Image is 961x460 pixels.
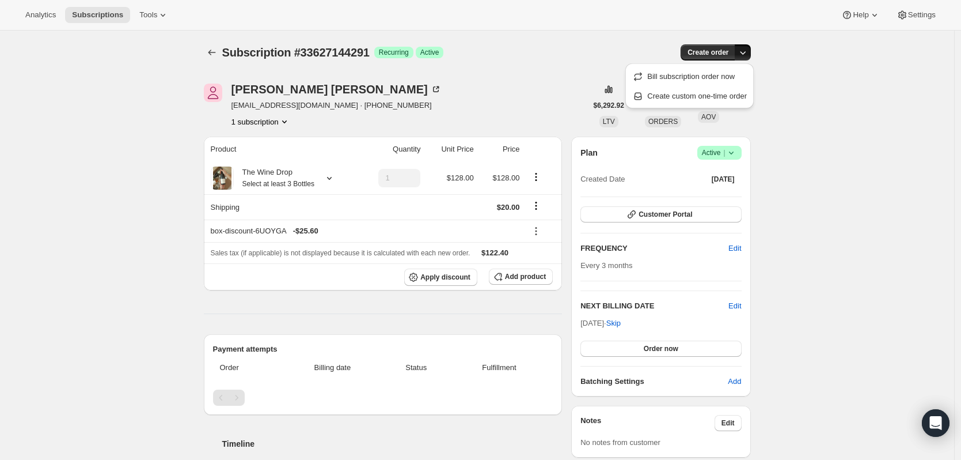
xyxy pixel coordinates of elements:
[580,147,598,159] h2: Plan
[447,174,474,182] span: $128.00
[580,376,728,387] h6: Batching Settings
[639,210,692,219] span: Customer Portal
[580,206,741,223] button: Customer Portal
[594,101,624,110] span: $6,292.92
[358,137,424,162] th: Quantity
[285,362,380,374] span: Billing date
[853,10,868,20] span: Help
[489,269,553,285] button: Add product
[890,7,943,23] button: Settings
[580,261,632,270] span: Every 3 months
[379,48,409,57] span: Recurring
[580,174,625,185] span: Created Date
[723,148,725,157] span: |
[242,180,314,188] small: Select at least 3 Bottles
[580,415,715,431] h3: Notes
[728,300,741,312] button: Edit
[587,97,631,114] button: $6,292.92
[25,10,56,20] span: Analytics
[647,92,747,100] span: Create custom one-time order
[387,362,446,374] span: Status
[139,10,157,20] span: Tools
[234,167,314,190] div: The Wine Drop
[580,341,741,357] button: Order now
[204,44,220,61] button: Subscriptions
[908,10,936,20] span: Settings
[648,118,678,126] span: ORDERS
[580,438,660,447] span: No notes from customer
[404,269,477,286] button: Apply discount
[728,376,741,387] span: Add
[204,84,222,102] span: Jeremy Claffey
[18,7,63,23] button: Analytics
[705,171,742,187] button: [DATE]
[580,300,728,312] h2: NEXT BILLING DATE
[721,239,748,258] button: Edit
[599,314,628,333] button: Skip
[527,171,545,183] button: Product actions
[222,46,370,59] span: Subscription #33627144291
[213,390,553,406] nav: Pagination
[922,409,949,437] div: Open Intercom Messenger
[481,248,508,257] span: $122.40
[204,194,358,220] th: Shipping
[728,243,741,254] span: Edit
[231,116,290,127] button: Product actions
[721,418,735,428] span: Edit
[222,438,563,450] h2: Timeline
[493,174,520,182] span: $128.00
[505,272,546,281] span: Add product
[647,72,735,81] span: Bill subscription order now
[644,344,678,353] span: Order now
[580,319,621,327] span: [DATE] ·
[293,225,318,237] span: - $25.60
[211,225,520,237] div: box-discount-6UOYGA
[420,48,439,57] span: Active
[721,372,748,391] button: Add
[702,147,737,159] span: Active
[132,7,176,23] button: Tools
[420,273,470,282] span: Apply discount
[213,344,553,355] h2: Payment attempts
[834,7,887,23] button: Help
[231,100,442,111] span: [EMAIL_ADDRESS][DOMAIN_NAME] · [PHONE_NUMBER]
[453,362,546,374] span: Fulfillment
[681,44,735,61] button: Create order
[715,415,742,431] button: Edit
[231,84,442,95] div: [PERSON_NAME] [PERSON_NAME]
[606,318,621,329] span: Skip
[687,48,728,57] span: Create order
[65,7,130,23] button: Subscriptions
[580,243,728,254] h2: FREQUENCY
[712,175,735,184] span: [DATE]
[424,137,477,162] th: Unit Price
[213,355,282,380] th: Order
[527,199,545,212] button: Shipping actions
[204,137,358,162] th: Product
[211,249,470,257] span: Sales tax (if applicable) is not displayed because it is calculated with each new order.
[603,118,615,126] span: LTV
[497,203,520,212] span: $20.00
[477,137,523,162] th: Price
[72,10,123,20] span: Subscriptions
